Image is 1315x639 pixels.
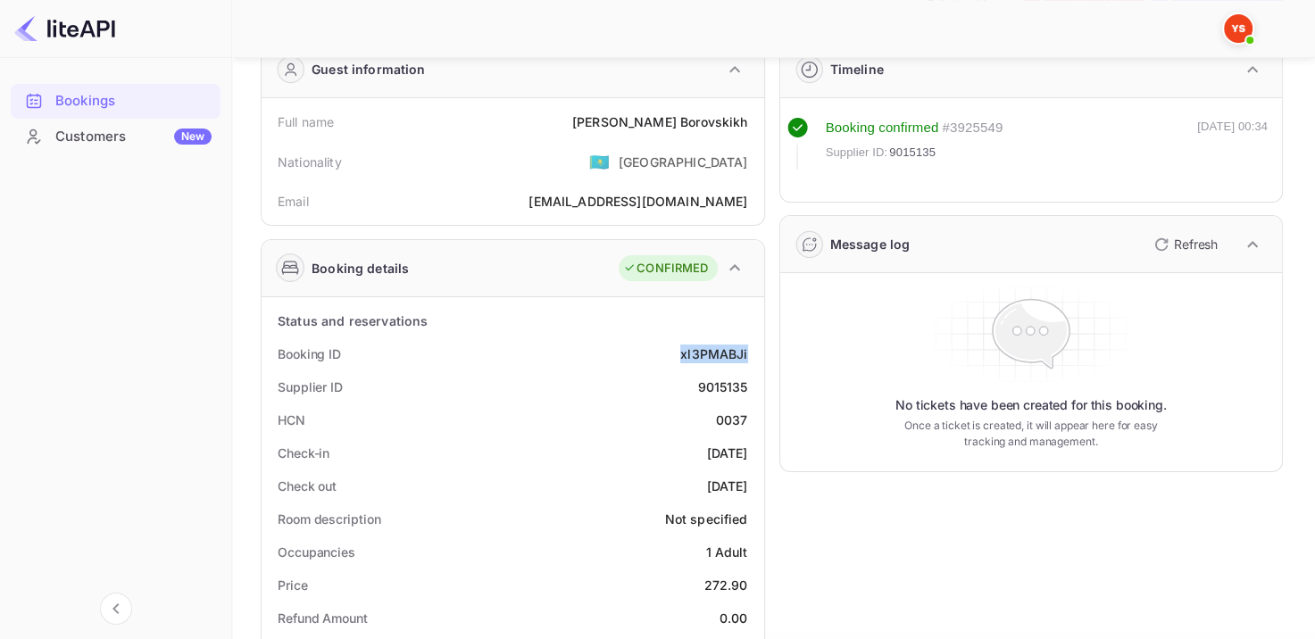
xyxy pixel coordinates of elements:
[278,576,308,594] div: Price
[716,411,748,429] div: 0037
[278,609,368,627] div: Refund Amount
[889,144,936,162] span: 9015135
[278,444,329,462] div: Check-in
[55,91,212,112] div: Bookings
[278,543,355,561] div: Occupancies
[895,396,1167,414] p: No tickets have been created for this booking.
[278,153,342,171] div: Nationality
[826,144,888,162] span: Supplier ID:
[278,510,380,528] div: Room description
[1224,14,1253,43] img: Yandex Support
[278,112,334,131] div: Full name
[312,60,426,79] div: Guest information
[174,129,212,145] div: New
[697,378,747,396] div: 9015135
[278,477,337,495] div: Check out
[707,477,748,495] div: [DATE]
[720,609,748,627] div: 0.00
[528,192,747,211] div: [EMAIL_ADDRESS][DOMAIN_NAME]
[11,120,221,153] a: CustomersNew
[896,418,1165,450] p: Once a ticket is created, it will appear here for easy tracking and management.
[278,411,305,429] div: HCN
[680,344,747,363] div: xl3PMABJi
[707,444,748,462] div: [DATE]
[11,84,221,119] div: Bookings
[1144,230,1225,259] button: Refresh
[312,259,409,278] div: Booking details
[100,593,132,625] button: Collapse navigation
[665,510,748,528] div: Not specified
[830,235,911,253] div: Message log
[14,14,115,43] img: LiteAPI logo
[572,112,748,131] div: [PERSON_NAME] Borovskikh
[942,118,1003,138] div: # 3925549
[589,145,610,178] span: United States
[830,60,884,79] div: Timeline
[704,576,748,594] div: 272.90
[11,84,221,117] a: Bookings
[1197,118,1268,170] div: [DATE] 00:34
[55,127,212,147] div: Customers
[278,311,428,330] div: Status and reservations
[278,344,341,363] div: Booking ID
[623,260,708,278] div: CONFIRMED
[278,378,343,396] div: Supplier ID
[826,118,939,138] div: Booking confirmed
[278,192,309,211] div: Email
[11,120,221,154] div: CustomersNew
[619,153,748,171] div: [GEOGRAPHIC_DATA]
[1174,235,1218,253] p: Refresh
[705,543,747,561] div: 1 Adult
